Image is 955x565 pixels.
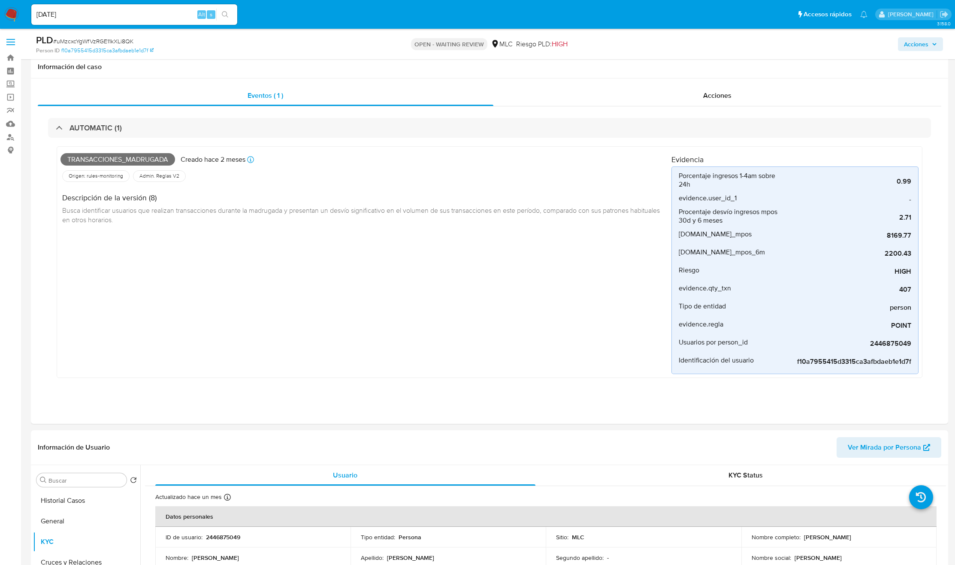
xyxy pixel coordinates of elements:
[752,554,791,562] p: Nombre social :
[33,532,140,552] button: KYC
[607,554,609,562] p: -
[216,9,234,21] button: search-icon
[804,10,852,19] span: Accesos rápidos
[38,63,941,71] h1: Información del caso
[248,91,283,100] span: Eventos ( 1 )
[491,39,513,49] div: MLC
[40,477,47,483] button: Buscar
[411,38,487,50] p: OPEN - WAITING REVIEW
[210,10,212,18] span: s
[48,477,123,484] input: Buscar
[62,193,665,202] h4: Descripción de la versión (8)
[198,10,205,18] span: Alt
[166,554,188,562] p: Nombre :
[728,470,763,480] span: KYC Status
[387,554,434,562] p: [PERSON_NAME]
[139,172,180,179] span: Admin. Reglas V2
[888,10,937,18] p: nicolas.luzardo@mercadolibre.com
[155,506,937,527] th: Datos personales
[36,47,60,54] b: Person ID
[33,511,140,532] button: General
[206,533,240,541] p: 2446875049
[703,91,731,100] span: Acciones
[837,437,941,458] button: Ver Mirada por Persona
[53,37,133,45] span: # uMzcxcYgWfVzRGE11kXLi8QK
[68,172,124,179] span: Origen: rules-monitoring
[752,533,801,541] p: Nombre completo :
[192,554,239,562] p: [PERSON_NAME]
[166,533,202,541] p: ID de usuario :
[70,123,122,133] h3: AUTOMATIC (1)
[399,533,421,541] p: Persona
[61,47,154,54] a: f10a7955415d3315ca3afbdaeb1e1d7f
[33,490,140,511] button: Historial Casos
[860,11,867,18] a: Notificaciones
[36,33,53,47] b: PLD
[62,205,662,224] span: Busca identificar usuarios que realizan transacciones durante la madrugada y presentan un desvío ...
[31,9,237,20] input: Buscar usuario o caso...
[556,554,604,562] p: Segundo apellido :
[333,470,357,480] span: Usuario
[516,39,568,49] span: Riesgo PLD:
[181,155,245,164] p: Creado hace 2 meses
[130,477,137,486] button: Volver al orden por defecto
[898,37,943,51] button: Acciones
[361,533,395,541] p: Tipo entidad :
[848,437,921,458] span: Ver Mirada por Persona
[940,10,949,19] a: Salir
[795,554,842,562] p: [PERSON_NAME]
[361,554,384,562] p: Apellido :
[904,37,928,51] span: Acciones
[48,118,931,138] div: AUTOMATIC (1)
[60,153,175,166] span: Transacciones_madrugada
[556,533,568,541] p: Sitio :
[155,493,222,501] p: Actualizado hace un mes
[572,533,584,541] p: MLC
[552,39,568,49] span: HIGH
[804,533,851,541] p: [PERSON_NAME]
[38,443,110,452] h1: Información de Usuario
